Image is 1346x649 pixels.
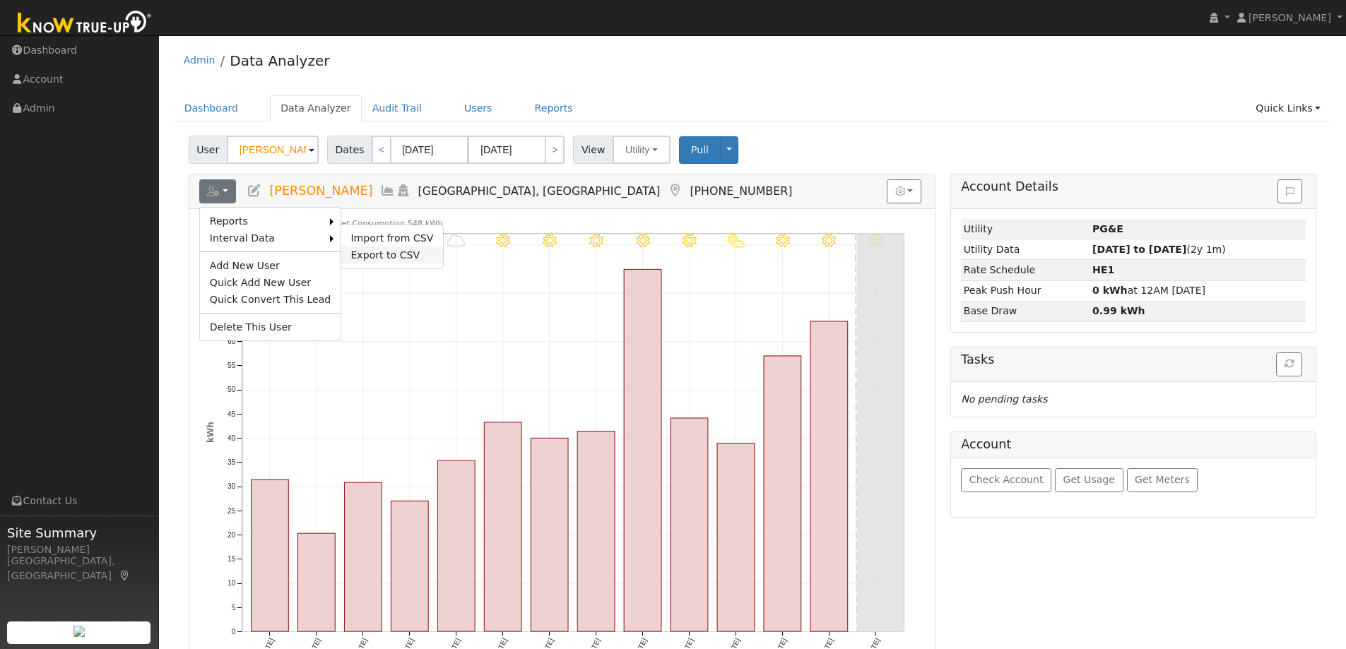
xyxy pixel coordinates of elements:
a: Quick Convert This Lead [200,291,341,308]
a: Add New User [200,257,341,274]
a: Multi-Series Graph [380,184,396,198]
strong: P [1092,264,1114,275]
text: 5 [231,604,235,612]
a: Users [454,95,503,121]
span: [PHONE_NUMBER] [690,184,792,198]
button: Pull [679,136,721,164]
a: Delete This User [200,318,341,335]
span: Get Usage [1063,474,1115,485]
span: [GEOGRAPHIC_DATA], [GEOGRAPHIC_DATA] [418,184,661,198]
button: Get Meters [1127,468,1198,492]
a: Map [667,184,683,198]
i: 9/14 - Clear [496,234,510,248]
a: Login As (last Never) [396,184,411,198]
a: Quick Add New User [200,274,341,291]
button: Get Usage [1055,468,1123,492]
rect: onclick="" [671,418,708,631]
text: kWh [206,422,216,443]
rect: onclick="" [344,483,382,632]
h5: Account [961,437,1011,451]
td: Peak Push Hour [961,280,1090,301]
strong: 0 kWh [1092,285,1128,296]
span: User [189,136,228,164]
strong: ID: 17314505, authorized: 09/22/25 [1092,223,1123,234]
text: 45 [228,410,236,418]
a: Dashboard [174,95,249,121]
span: [PERSON_NAME] [269,184,372,198]
a: > [545,136,565,164]
td: Utility [961,219,1090,239]
rect: onclick="" [624,270,661,632]
text: 55 [228,362,236,369]
span: Dates [327,136,372,164]
i: 9/17 - Clear [636,234,650,248]
span: Get Meters [1135,474,1190,485]
h5: Tasks [961,352,1306,367]
text: 30 [228,483,236,491]
rect: onclick="" [577,431,615,632]
a: Import from CSV [341,230,443,246]
rect: onclick="" [251,480,288,631]
rect: onclick="" [484,422,521,631]
strong: 0.99 kWh [1092,305,1145,316]
h5: Account Details [961,179,1306,194]
button: Issue History [1277,179,1302,203]
rect: onclick="" [531,439,568,632]
text: 10 [228,580,236,588]
i: No pending tasks [961,393,1047,405]
rect: onclick="" [391,501,428,632]
span: (2y 1m) [1092,244,1226,255]
text: 25 [228,507,236,515]
button: Utility [613,136,671,164]
a: Data Analyzer [230,52,329,69]
a: Reports [524,95,584,121]
span: Pull [691,144,709,155]
td: Rate Schedule [961,260,1090,280]
text: 50 [228,386,236,394]
text: 40 [228,434,236,442]
rect: onclick="" [437,461,475,632]
img: retrieve [73,626,85,637]
div: [PERSON_NAME] [7,542,151,557]
i: 9/19 - PartlyCloudy [727,234,745,248]
button: Check Account [961,468,1051,492]
button: Refresh [1276,352,1302,376]
rect: onclick="" [717,443,755,632]
a: Admin [184,54,216,66]
span: View [573,136,613,164]
input: Select a User [227,136,319,164]
a: Interval Data [200,230,331,246]
i: 9/13 - Cloudy [447,234,465,248]
text: 20 [228,531,236,539]
rect: onclick="" [297,533,335,631]
a: < [372,136,391,164]
a: Edit User (37722) [247,184,262,198]
strong: [DATE] to [DATE] [1092,244,1186,255]
text: 60 [228,338,236,345]
td: at 12AM [DATE] [1090,280,1306,301]
text: 0 [231,628,235,636]
img: Know True-Up [11,8,159,40]
span: Check Account [969,474,1044,485]
a: Map [119,570,131,581]
text: 35 [228,458,236,466]
rect: onclick="" [764,356,801,631]
i: 9/16 - Clear [589,234,603,248]
i: 9/15 - Clear [543,234,557,248]
a: Audit Trail [362,95,432,121]
span: Site Summary [7,523,151,542]
i: 9/20 - Clear [775,234,789,248]
rect: onclick="" [810,321,848,631]
a: Data Analyzer [270,95,362,121]
td: Utility Data [961,239,1090,260]
a: Quick Links [1245,95,1331,121]
td: Base Draw [961,301,1090,321]
a: Reports [200,213,331,230]
text: 15 [228,555,236,563]
span: [PERSON_NAME] [1248,12,1331,23]
div: [GEOGRAPHIC_DATA], [GEOGRAPHIC_DATA] [7,554,151,583]
a: Export to CSV [341,246,443,263]
i: 9/18 - MostlyClear [683,234,697,248]
i: 9/21 - Clear [822,234,836,248]
text: Net Consumption 548 kWh [336,219,443,228]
